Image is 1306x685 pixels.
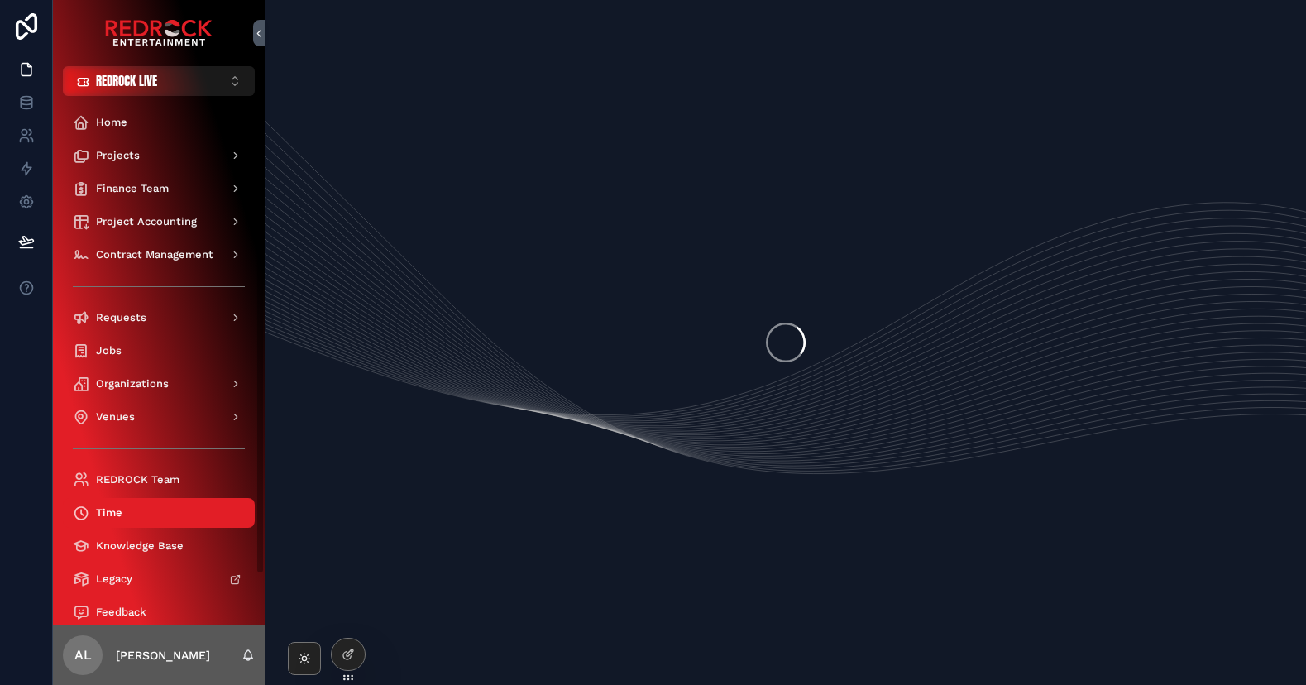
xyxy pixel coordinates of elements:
a: Projects [63,141,255,170]
span: Finance Team [96,182,169,195]
a: Home [63,108,255,137]
span: Contract Management [96,248,213,261]
a: Finance Team [63,174,255,204]
p: [PERSON_NAME] [116,647,210,663]
a: Organizations [63,369,255,399]
span: REDROCK Team [96,473,179,486]
span: Feedback [96,606,146,619]
a: Feedback [63,597,255,627]
a: Contract Management [63,240,255,270]
a: Project Accounting [63,207,255,237]
span: REDROCK LIVE [96,73,157,89]
img: App logo [105,20,213,46]
a: Venues [63,402,255,432]
span: Organizations [96,377,169,390]
span: Projects [96,149,140,162]
span: Knowledge Base [96,539,184,553]
a: Knowledge Base [63,531,255,561]
span: Project Accounting [96,215,197,228]
span: Home [96,116,127,129]
a: REDROCK Team [63,465,255,495]
span: Jobs [96,344,122,357]
span: AL [74,645,92,665]
span: Time [96,506,122,520]
span: Requests [96,311,146,324]
button: Select Button [63,66,255,96]
div: scrollable content [53,96,265,625]
span: Legacy [96,572,132,586]
a: Jobs [63,336,255,366]
a: Time [63,498,255,528]
span: Venues [96,410,135,424]
a: Requests [63,303,255,333]
a: Legacy [63,564,255,594]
